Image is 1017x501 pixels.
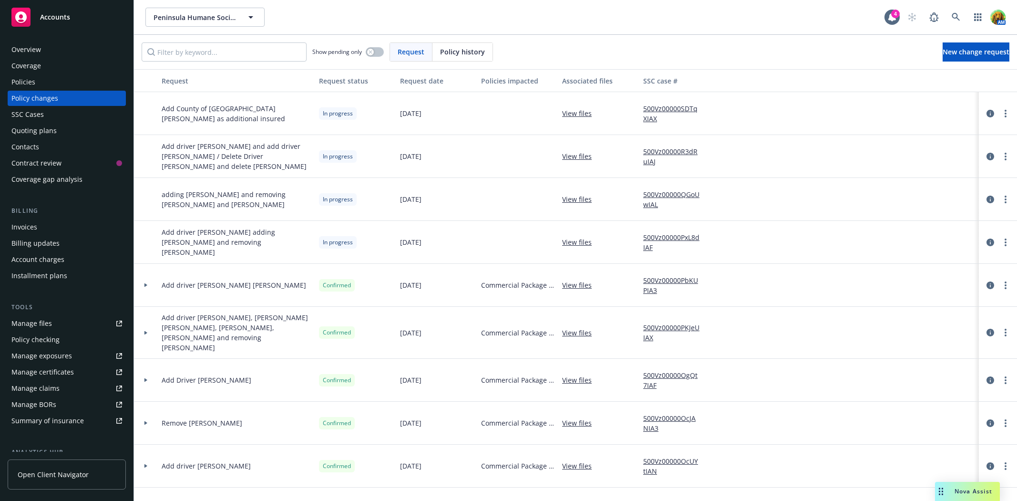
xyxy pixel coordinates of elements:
a: Policy checking [8,332,126,347]
span: In progress [323,152,353,161]
span: Policy history [440,47,485,57]
input: Filter by keyword... [142,42,307,62]
a: 500Vz00000PbKUPIA3 [643,275,707,295]
a: circleInformation [985,280,996,291]
a: Manage claims [8,381,126,396]
a: Manage certificates [8,365,126,380]
span: Commercial Package - Package (GL & Auto) [481,375,555,385]
div: Account charges [11,252,64,267]
div: Tools [8,303,126,312]
a: View files [562,418,599,428]
div: Toggle Row Expanded [134,221,158,264]
span: Add Driver [PERSON_NAME] [162,375,251,385]
a: circleInformation [985,194,996,205]
a: more [1000,375,1011,386]
div: Toggle Row Expanded [134,135,158,178]
a: more [1000,237,1011,248]
span: [DATE] [400,418,421,428]
a: Accounts [8,4,126,31]
span: [DATE] [400,151,421,161]
a: circleInformation [985,151,996,162]
span: [DATE] [400,280,421,290]
a: Manage files [8,316,126,331]
span: Accounts [40,13,70,21]
a: circleInformation [985,417,996,429]
a: Contract review [8,156,126,171]
div: Billing [8,206,126,216]
a: 500Vz00000R3dRuIAJ [643,146,707,167]
div: Manage files [11,316,52,331]
div: SSC Cases [11,107,44,122]
div: Toggle Row Expanded [134,264,158,307]
span: Add driver [PERSON_NAME], [PERSON_NAME] [PERSON_NAME], [PERSON_NAME], [PERSON_NAME] and removing ... [162,313,311,353]
div: Toggle Row Expanded [134,307,158,359]
a: circleInformation [985,327,996,338]
span: Confirmed [323,281,351,290]
span: Commercial Package - Package (GL & Auto) [481,328,555,338]
span: Commercial Package - Package (GL & Auto) [481,418,555,428]
a: Search [946,8,966,27]
span: Confirmed [323,462,351,470]
div: Billing updates [11,236,60,251]
span: In progress [323,109,353,118]
span: Remove [PERSON_NAME] [162,418,242,428]
a: Policy changes [8,91,126,106]
span: [DATE] [400,461,421,471]
button: Peninsula Humane Society & SPCA [145,8,265,27]
div: Contract review [11,156,62,171]
a: Manage BORs [8,397,126,412]
a: View files [562,108,599,118]
a: View files [562,280,599,290]
span: Commercial Package - Package (GL & Auto) [481,280,555,290]
a: Coverage gap analysis [8,172,126,187]
div: Policies impacted [481,76,555,86]
div: Manage claims [11,381,60,396]
a: Coverage [8,58,126,73]
div: Contacts [11,139,39,155]
a: 500Vz00000OcJANIA3 [643,413,707,433]
div: Request status [319,76,392,86]
span: Manage exposures [8,348,126,364]
a: Installment plans [8,268,126,283]
span: Show pending only [312,48,362,56]
div: Quoting plans [11,123,57,138]
span: [DATE] [400,108,421,118]
a: Billing updates [8,236,126,251]
div: Toggle Row Expanded [134,178,158,221]
a: 500Vz00000QGoUwIAL [643,189,707,209]
a: View files [562,375,599,385]
span: Request [398,47,424,57]
a: Overview [8,42,126,57]
span: In progress [323,195,353,204]
span: Add driver [PERSON_NAME] [162,461,251,471]
div: Analytics hub [8,448,126,457]
a: more [1000,151,1011,162]
div: Policy changes [11,91,58,106]
button: Request date [396,69,477,92]
div: Request [162,76,311,86]
a: 500Vz00000SDTqXIAX [643,104,707,124]
button: Request [158,69,315,92]
div: Summary of insurance [11,413,84,428]
a: Invoices [8,219,126,235]
span: [DATE] [400,328,421,338]
div: SSC case # [643,76,707,86]
div: Toggle Row Expanded [134,445,158,488]
a: Summary of insurance [8,413,126,428]
div: Toggle Row Expanded [134,402,158,445]
span: Commercial Package - Package (GL & Auto) [481,461,555,471]
a: Contacts [8,139,126,155]
div: Drag to move [935,482,947,501]
span: Confirmed [323,376,351,385]
div: Toggle Row Expanded [134,359,158,402]
a: View files [562,151,599,161]
span: In progress [323,238,353,247]
a: more [1000,108,1011,119]
a: 500Vz00000OgQt7IAF [643,370,707,390]
div: Manage certificates [11,365,74,380]
span: Confirmed [323,419,351,428]
div: Coverage gap analysis [11,172,82,187]
div: Manage BORs [11,397,56,412]
div: Coverage [11,58,41,73]
a: more [1000,280,1011,291]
